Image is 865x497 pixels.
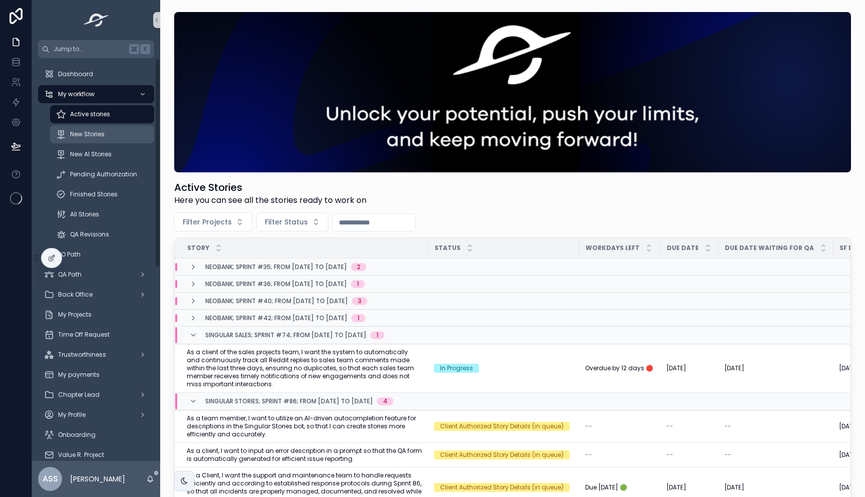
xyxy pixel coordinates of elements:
span: My Profile [58,411,86,419]
span: Singular Sales; Sprint #74; From [DATE] to [DATE] [205,331,366,339]
span: Finished Stories [70,190,118,198]
span: [DATE] [724,483,744,491]
span: Chapter Lead [58,391,100,399]
button: Select Button [174,212,252,231]
span: Active stories [70,110,110,118]
a: -- [724,422,827,430]
img: App logo [81,12,112,28]
a: My Projects [38,306,154,324]
span: New Stories [70,130,105,138]
a: All Stories [50,205,154,223]
a: Value R. Project [38,446,154,464]
a: [DATE] [666,483,712,491]
span: PO Path [58,251,81,259]
span: Back Office [58,291,93,299]
a: My workflow [38,85,154,103]
div: Client Authorized Story Details (in queue) [440,483,564,492]
a: -- [666,451,712,459]
span: Pending Authorization [70,170,137,178]
a: In Progress [434,364,573,373]
span: My workflow [58,90,95,98]
a: QA Path [38,266,154,284]
span: -- [666,451,673,459]
span: Dashboard [58,70,93,78]
span: -- [585,451,592,459]
span: Onboarding [58,431,96,439]
a: Chapter Lead [38,386,154,404]
span: K [141,45,149,53]
a: -- [585,451,654,459]
span: Here you can see all the stories ready to work on [174,194,366,206]
a: [DATE] [724,483,827,491]
a: QA Revisions [50,225,154,243]
div: Client Authorized Story Details (in queue) [440,422,564,431]
a: Overdue by 12 days 🔴 [585,364,654,372]
button: Jump to...K [38,40,154,58]
span: Story [187,244,209,252]
a: Back Office [38,286,154,304]
span: [DATE] [839,483,859,491]
a: As a client, I want to input an error description in a prompt so that the QA form is automaticall... [187,447,422,463]
span: -- [666,422,673,430]
span: New AI Stories [70,150,112,158]
a: Dashboard [38,65,154,83]
a: -- [585,422,654,430]
span: Due [DATE] 🟢 [585,483,627,491]
span: Neobank; Sprint #35; From [DATE] to [DATE] [205,263,347,271]
span: [DATE] [839,364,859,372]
a: PO Path [38,245,154,264]
span: -- [724,451,731,459]
span: QA Revisions [70,230,109,238]
span: -- [585,422,592,430]
h1: Active Stories [174,180,366,194]
span: Due Date Waiting for QA [725,244,814,252]
a: -- [724,451,827,459]
a: New Stories [50,125,154,143]
a: -- [666,422,712,430]
span: All Stories [70,210,99,218]
span: Neobank; Sprint #42; From [DATE] to [DATE] [205,314,347,322]
span: Filter Status [265,217,308,227]
a: Active stories [50,105,154,123]
span: Workdays Left [586,244,640,252]
span: Due Date [667,244,699,252]
a: As a client of the sales projects team, I want the system to automatically and continuously track... [187,348,422,388]
div: 2 [357,263,360,271]
div: Client Authorized Story Details (in queue) [440,450,564,459]
span: ASS [43,473,58,485]
span: Filter Projects [183,217,232,227]
span: [DATE] [724,364,744,372]
a: As a team member, I want to utilize an AI-driven autocompletion feature for descriptions in the S... [187,414,422,438]
span: Trustworthiness [58,351,106,359]
div: 1 [357,280,359,288]
a: Finished Stories [50,185,154,203]
a: Client Authorized Story Details (in queue) [434,450,573,459]
a: Client Authorized Story Details (in queue) [434,422,573,431]
a: Trustworthiness [38,346,154,364]
span: [DATE] [839,451,859,459]
span: My payments [58,371,100,379]
span: Overdue by 12 days 🔴 [585,364,653,372]
a: Client Authorized Story Details (in queue) [434,483,573,492]
a: [DATE] [666,364,712,372]
div: 1 [357,314,359,322]
span: [DATE] [666,483,686,491]
a: Onboarding [38,426,154,444]
p: [PERSON_NAME] [70,474,125,484]
span: Neobank; Sprint #36; From [DATE] to [DATE] [205,280,347,288]
a: My Profile [38,406,154,424]
div: 3 [358,297,361,305]
span: QA Path [58,271,82,279]
span: My Projects [58,311,92,319]
div: scrollable content [32,58,160,461]
a: My payments [38,366,154,384]
span: Jump to... [54,45,125,53]
a: Time Off Request [38,326,154,344]
a: Pending Authorization [50,165,154,183]
a: [DATE] [724,364,827,372]
span: Value R. Project [58,451,104,459]
span: [DATE] [839,422,859,430]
